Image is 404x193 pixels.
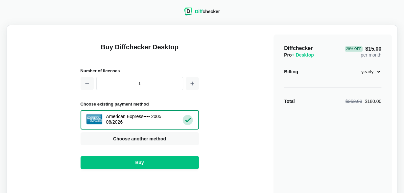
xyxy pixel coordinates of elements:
div: 29 % Off [345,46,363,52]
a: Diffchecker logoDiffchecker [184,11,220,16]
span: Pro [284,52,314,58]
button: Buy [81,156,199,169]
div: American Express •••• 2005 08 / 2026 [106,114,161,126]
span: + Desktop [292,52,314,58]
span: $15.00 [345,46,381,52]
span: Diff [195,9,202,14]
div: per month [345,45,381,58]
strong: Total [284,99,295,104]
span: Buy [134,159,145,166]
h2: Choose existing payment method [81,101,199,108]
img: American Express Logo [86,114,102,125]
img: Diffchecker logo [184,8,192,15]
div: Billing [284,68,298,75]
input: 1 [96,77,183,90]
div: checker [195,8,220,15]
h2: Number of licenses [81,67,199,74]
button: Choose another method [81,132,199,145]
h1: Buy Diffchecker Desktop [81,42,199,60]
span: Choose another method [112,135,167,142]
button: American Express LogoAmerican Express•••• 200508/2026 [81,110,199,130]
span: Diffchecker [284,45,313,51]
div: $180.00 [345,98,381,105]
span: $252.00 [345,99,362,104]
